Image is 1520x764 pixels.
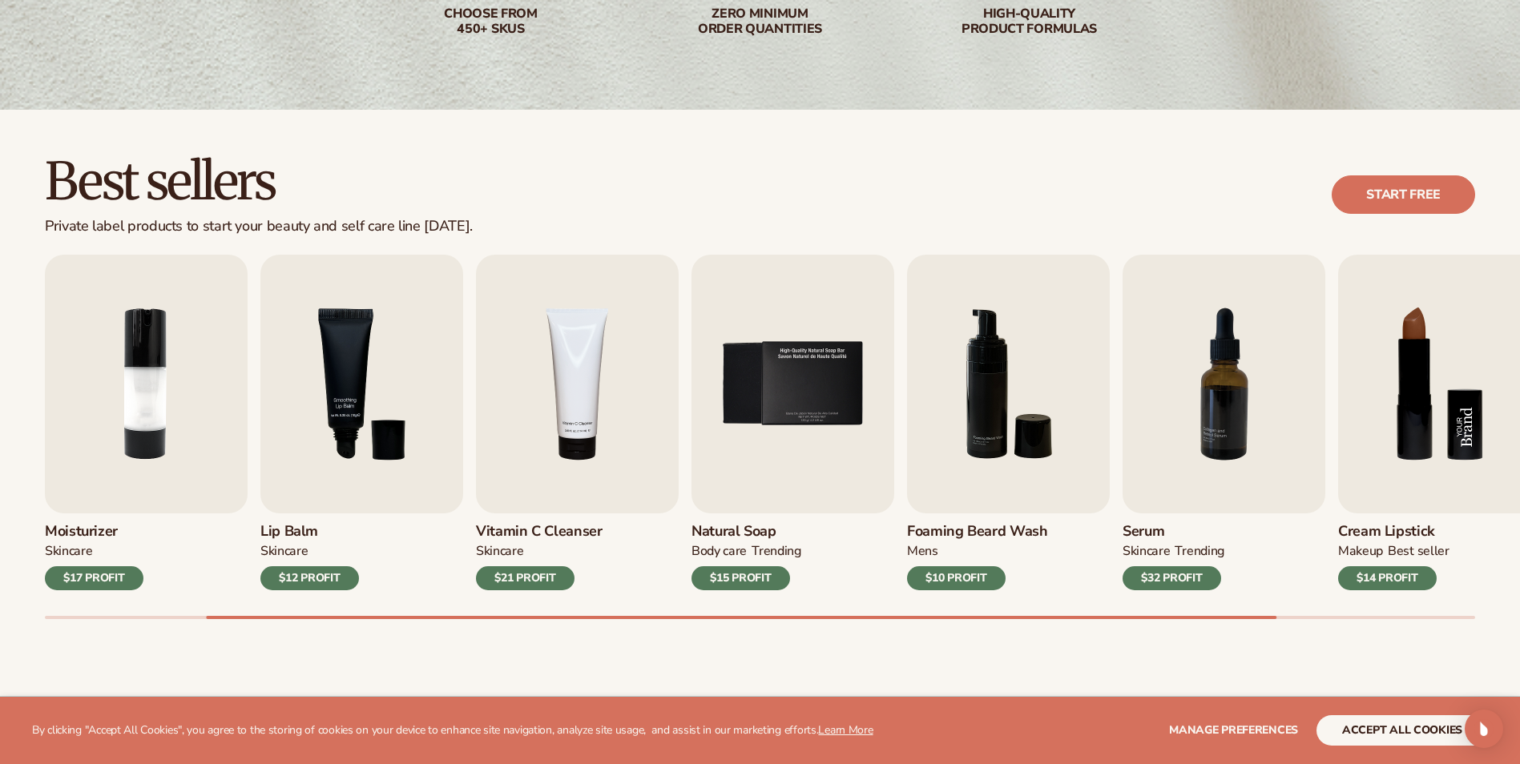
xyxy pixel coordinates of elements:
div: Open Intercom Messenger [1465,710,1503,748]
h3: Serum [1123,523,1224,541]
div: $14 PROFIT [1338,566,1437,590]
div: $17 PROFIT [45,566,143,590]
div: SKINCARE [1123,543,1170,560]
a: 5 / 9 [691,255,894,590]
button: accept all cookies [1316,715,1488,746]
a: Start free [1332,175,1475,214]
div: TRENDING [1175,543,1224,560]
div: $12 PROFIT [260,566,359,590]
a: 3 / 9 [260,255,463,590]
div: Choose from 450+ Skus [389,6,594,37]
div: SKINCARE [260,543,308,560]
h3: Cream Lipstick [1338,523,1449,541]
div: TRENDING [752,543,800,560]
h2: Best sellers [45,155,473,208]
div: Skincare [476,543,523,560]
a: 4 / 9 [476,255,679,590]
div: $32 PROFIT [1123,566,1221,590]
div: $10 PROFIT [907,566,1006,590]
div: SKINCARE [45,543,92,560]
div: Zero minimum order quantities [658,6,863,37]
a: 7 / 9 [1123,255,1325,590]
h3: Natural Soap [691,523,801,541]
button: Manage preferences [1169,715,1298,746]
h3: Moisturizer [45,523,143,541]
div: BEST SELLER [1388,543,1449,560]
div: mens [907,543,938,560]
div: High-quality product formulas [927,6,1132,37]
h3: Foaming beard wash [907,523,1048,541]
a: 2 / 9 [45,255,248,590]
span: Manage preferences [1169,722,1298,738]
div: MAKEUP [1338,543,1383,560]
h3: Vitamin C Cleanser [476,523,603,541]
div: $21 PROFIT [476,566,575,590]
div: Private label products to start your beauty and self care line [DATE]. [45,218,473,235]
p: By clicking "Accept All Cookies", you agree to the storing of cookies on your device to enhance s... [32,724,873,738]
h3: Lip Balm [260,523,359,541]
a: Learn More [818,722,873,738]
div: BODY Care [691,543,747,560]
div: $15 PROFIT [691,566,790,590]
a: 6 / 9 [907,255,1110,590]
